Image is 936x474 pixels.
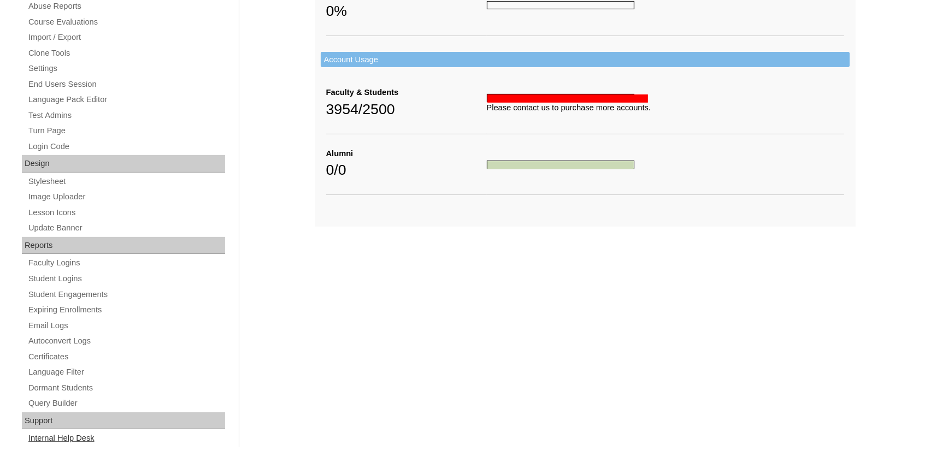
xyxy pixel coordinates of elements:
[326,98,487,120] div: 3954/2500
[22,155,225,173] div: Design
[27,190,225,204] a: Image Uploader
[27,272,225,286] a: Student Logins
[27,31,225,44] a: Import / Export
[27,124,225,138] a: Turn Page
[326,159,487,181] div: 0/0
[27,303,225,317] a: Expiring Enrollments
[326,87,487,98] div: Faculty & Students
[27,396,225,410] a: Query Builder
[27,256,225,270] a: Faculty Logins
[27,109,225,122] a: Test Admins
[27,334,225,348] a: Autoconvert Logs
[27,15,225,29] a: Course Evaluations
[27,350,225,364] a: Certificates
[27,93,225,106] a: Language Pack Editor
[321,52,850,68] td: Account Usage
[27,175,225,188] a: Stylesheet
[27,365,225,379] a: Language Filter
[27,221,225,235] a: Update Banner
[27,288,225,301] a: Student Engagements
[27,46,225,60] a: Clone Tools
[27,78,225,91] a: End Users Session
[27,381,225,395] a: Dormant Students
[22,237,225,254] div: Reports
[27,431,225,445] a: Internal Help Desk
[326,148,487,159] div: Alumni
[487,102,844,114] div: Please contact us to purchase more accounts.
[27,319,225,333] a: Email Logs
[27,62,225,75] a: Settings
[22,412,225,430] div: Support
[27,206,225,220] a: Lesson Icons
[27,140,225,153] a: Login Code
